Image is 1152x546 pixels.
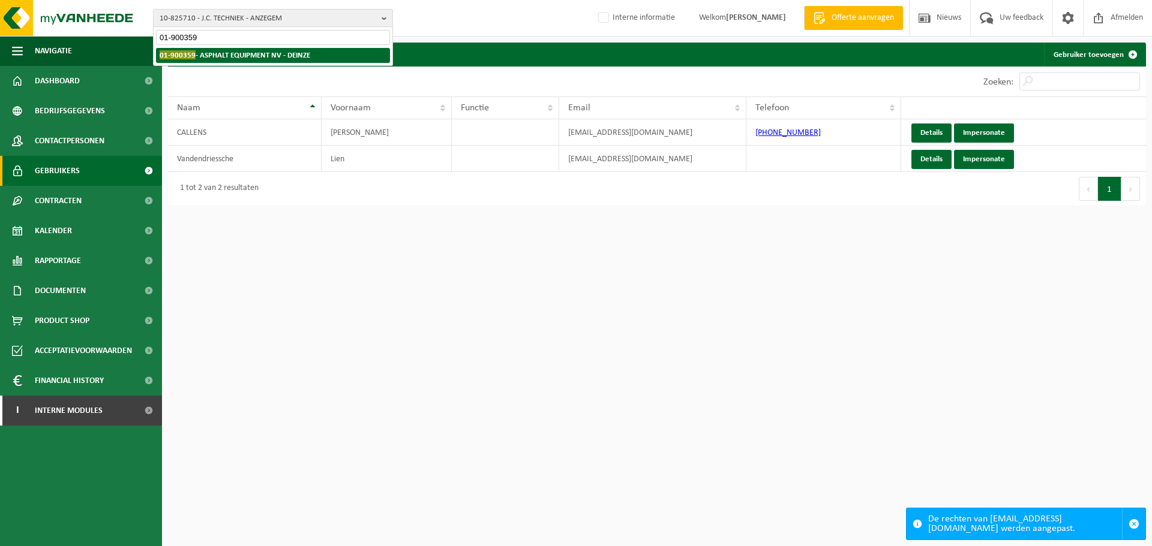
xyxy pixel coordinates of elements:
button: 10-825710 - J.C. TECHNIEK - ANZEGEM [153,9,393,27]
a: Offerte aanvragen [804,6,903,30]
span: Documenten [35,276,86,306]
td: [PERSON_NAME] [322,119,452,146]
span: Rapportage [35,246,81,276]
span: Contracten [35,186,82,216]
span: Telefoon [755,103,789,113]
strong: - ASPHALT EQUIPMENT NV - DEINZE [160,50,310,59]
a: Details [911,123,952,143]
a: Gebruiker toevoegen [1044,43,1145,67]
span: Kalender [35,216,72,246]
span: Financial History [35,366,104,396]
td: Lien [322,146,452,172]
span: Interne modules [35,396,103,426]
span: Navigatie [35,36,72,66]
span: Gebruikers [35,156,80,186]
a: Impersonate [954,123,1014,143]
span: Offerte aanvragen [829,12,897,24]
div: De rechten van [EMAIL_ADDRESS][DOMAIN_NAME] werden aangepast. [928,508,1122,539]
a: Details [911,150,952,169]
a: [PHONE_NUMBER] [755,128,821,137]
span: Voornaam [331,103,371,113]
a: Impersonate [954,150,1014,169]
div: 1 tot 2 van 2 resultaten [174,178,259,200]
label: Interne informatie [596,9,675,27]
span: 10-825710 - J.C. TECHNIEK - ANZEGEM [160,10,377,28]
span: 01-900359 [160,50,196,59]
span: Email [568,103,590,113]
input: Zoeken naar gekoppelde vestigingen [156,30,390,45]
span: Functie [461,103,489,113]
label: Zoeken: [983,77,1013,87]
span: I [12,396,23,426]
td: Vandendriessche [168,146,322,172]
button: 1 [1098,177,1121,201]
span: Naam [177,103,200,113]
span: Contactpersonen [35,126,104,156]
button: Next [1121,177,1140,201]
span: Bedrijfsgegevens [35,96,105,126]
td: [EMAIL_ADDRESS][DOMAIN_NAME] [559,119,746,146]
button: Previous [1079,177,1098,201]
span: Dashboard [35,66,80,96]
span: Acceptatievoorwaarden [35,336,132,366]
span: Product Shop [35,306,89,336]
td: CALLENS [168,119,322,146]
strong: [PERSON_NAME] [726,13,786,22]
td: [EMAIL_ADDRESS][DOMAIN_NAME] [559,146,746,172]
